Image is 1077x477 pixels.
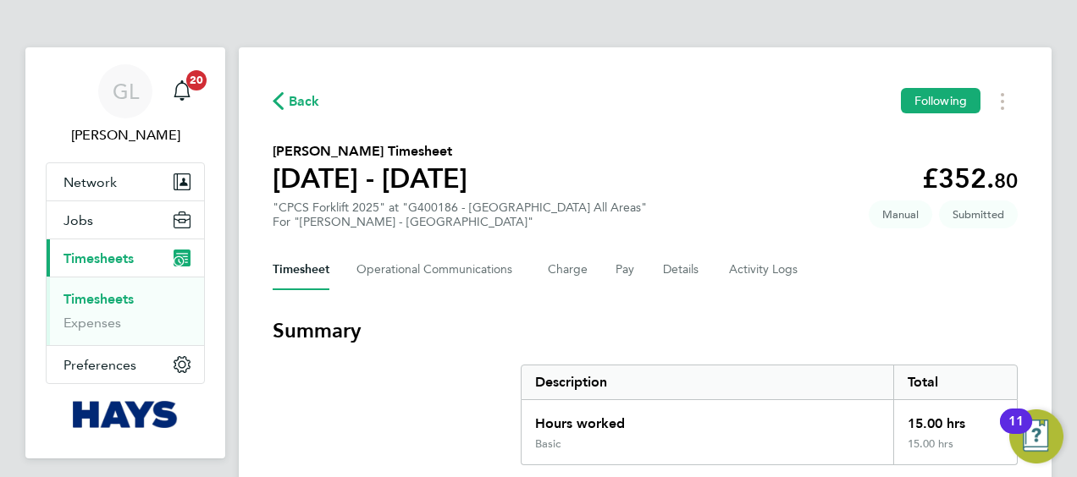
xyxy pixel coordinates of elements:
[663,249,702,290] button: Details
[47,201,204,238] button: Jobs
[46,401,205,428] a: Go to home page
[47,277,204,345] div: Timesheets
[729,249,800,290] button: Activity Logs
[1009,409,1063,463] button: Open Resource Center, 11 new notifications
[893,365,1017,399] div: Total
[939,200,1018,228] span: This timesheet is Submitted.
[273,200,647,229] div: "CPCS Forklift 2025" at "G400186 - [GEOGRAPHIC_DATA] All Areas"
[273,90,320,112] button: Back
[47,346,204,383] button: Preferences
[64,291,134,307] a: Timesheets
[535,437,561,451] div: Basic
[616,249,636,290] button: Pay
[273,215,647,229] div: For "[PERSON_NAME] - [GEOGRAPHIC_DATA]"
[1008,421,1024,443] div: 11
[522,400,893,437] div: Hours worked
[46,125,205,145] span: Gemma Ladgrove
[987,88,1018,114] button: Timesheets Menu
[869,200,932,228] span: This timesheet was manually created.
[893,437,1017,464] div: 15.00 hrs
[64,315,121,331] a: Expenses
[64,250,134,266] span: Timesheets
[64,212,93,228] span: Jobs
[273,317,1018,344] h3: Summary
[548,249,588,290] button: Charge
[901,88,980,113] button: Following
[994,168,1018,193] span: 80
[25,47,225,458] nav: Main navigation
[73,401,179,428] img: hays-logo-retina.png
[922,162,1018,195] app-decimal: £352.
[522,365,893,399] div: Description
[289,91,320,112] span: Back
[46,64,205,145] a: GL[PERSON_NAME]
[186,70,207,90] span: 20
[64,357,136,373] span: Preferences
[47,239,204,277] button: Timesheets
[914,93,967,108] span: Following
[165,64,199,118] a: 20
[113,80,139,102] span: GL
[64,174,117,190] span: Network
[521,365,1018,465] div: Summary
[273,249,329,290] button: Timesheet
[273,162,467,195] h1: [DATE] - [DATE]
[273,141,467,162] h2: [PERSON_NAME] Timesheet
[893,400,1017,437] div: 15.00 hrs
[47,163,204,200] button: Network
[356,249,521,290] button: Operational Communications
